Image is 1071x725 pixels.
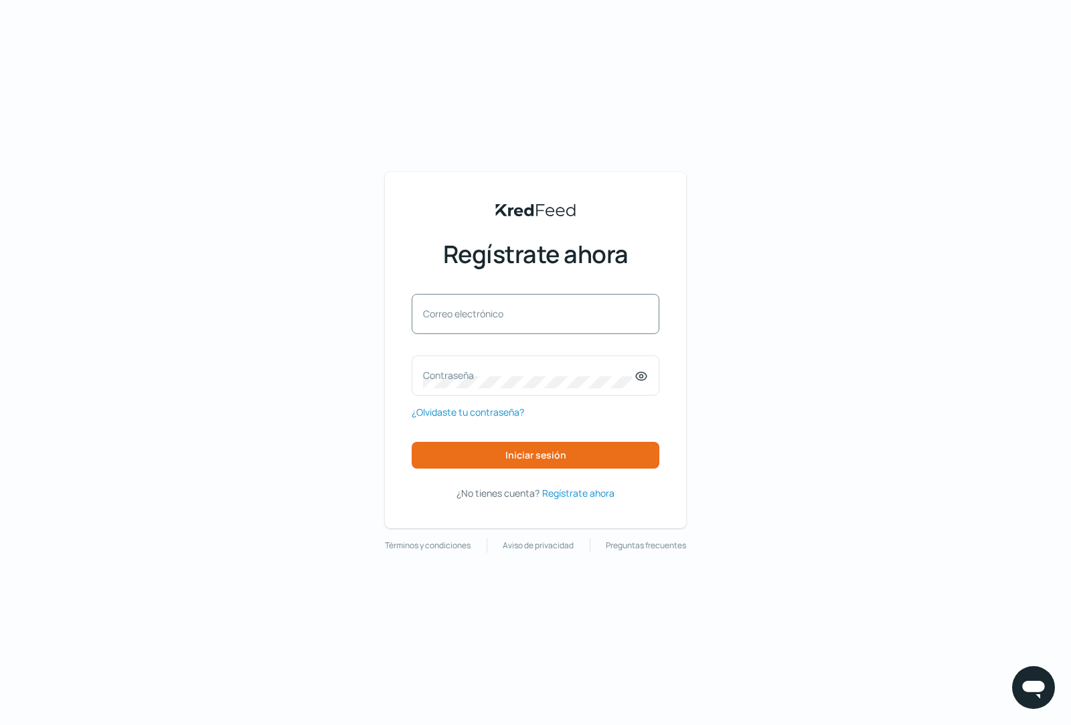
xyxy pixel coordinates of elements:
font: Aviso de privacidad [503,540,574,551]
img: icono de chat [1020,674,1047,701]
a: Términos y condiciones [385,538,471,553]
a: ¿Olvidaste tu contraseña? [412,404,524,420]
font: Regístrate ahora [443,238,629,270]
a: Preguntas frecuentes [606,538,686,553]
a: Regístrate ahora [542,485,614,501]
font: Iniciar sesión [505,449,566,461]
a: Aviso de privacidad [503,538,574,553]
font: ¿Olvidaste tu contraseña? [412,406,524,418]
font: ¿No tienes cuenta? [457,487,540,499]
font: Correo electrónico [423,307,503,320]
button: Iniciar sesión [412,442,659,469]
font: Regístrate ahora [542,487,614,499]
font: Preguntas frecuentes [606,540,686,551]
font: Contraseña [423,369,474,382]
font: Términos y condiciones [385,540,471,551]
